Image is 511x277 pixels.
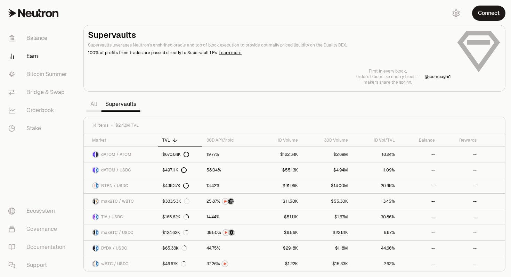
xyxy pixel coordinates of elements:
div: $124.62K [162,230,188,235]
img: Structured Points [229,230,234,235]
button: Connect [472,6,505,21]
a: Orderbook [3,101,75,119]
a: NTRNStructured Points [202,194,256,209]
a: -- [399,147,439,162]
a: wBTC LogoUSDC LogowBTC / USDC [84,256,158,271]
div: $65.33K [162,245,187,251]
a: DYDX LogoUSDC LogoDYDX / USDC [84,241,158,256]
img: USDC Logo [96,245,98,251]
a: $55.13K [257,162,302,178]
div: $670.84K [162,152,189,157]
img: NTRN [222,199,228,204]
a: 11.09% [352,162,399,178]
span: maxBTC / USDC [101,230,133,235]
div: $165.62K [162,214,189,220]
h2: Supervaults [88,30,451,41]
span: wBTC / USDC [101,261,129,267]
p: makers share the spring. [356,79,419,85]
a: 18.24% [352,147,399,162]
p: First in every block, [356,68,419,74]
a: -- [399,162,439,178]
a: 6.87% [352,225,399,240]
div: 1D Volume [261,137,298,143]
img: USDC Logo [96,261,98,267]
div: Market [92,137,154,143]
a: $65.33K [158,241,203,256]
a: $4.94M [302,162,352,178]
a: NTRN [202,256,256,271]
a: $29.18K [257,241,302,256]
a: $91.96K [257,178,302,193]
p: Supervaults leverages Neutron's enshrined oracle and top of block execution to provide optimally ... [88,42,451,48]
a: Balance [3,29,75,47]
a: -- [439,209,481,225]
a: $22.81K [302,225,352,240]
div: TVL [162,137,198,143]
a: $8.56K [257,225,302,240]
span: maxBTC / wBTC [101,199,134,204]
div: 30D Volume [306,137,348,143]
div: 1D Vol/TVL [356,137,395,143]
img: maxBTC Logo [93,199,95,204]
span: NTRN / USDC [101,183,128,188]
a: 2.62% [352,256,399,271]
a: Learn more [219,50,242,56]
a: Supervaults [101,97,140,111]
a: -- [439,241,481,256]
a: $497.11K [158,162,203,178]
div: Balance [403,137,435,143]
div: $438.37K [162,183,189,188]
a: NTRNStructured Points [202,225,256,240]
a: $1.22K [257,256,302,271]
p: orders bloom like cherry trees— [356,74,419,79]
a: Bitcoin Summer [3,65,75,83]
a: $670.84K [158,147,203,162]
div: $46.67K [162,261,186,267]
a: $1.18M [302,241,352,256]
a: Governance [3,220,75,238]
img: NTRN [222,261,228,267]
a: -- [399,178,439,193]
span: $2.43M TVL [115,123,139,128]
a: $2.69M [302,147,352,162]
a: -- [399,209,439,225]
a: $333.53K [158,194,203,209]
span: dATOM / USDC [101,167,131,173]
div: Rewards [443,137,477,143]
a: -- [439,256,481,271]
a: $1.67M [302,209,352,225]
a: $165.62K [158,209,203,225]
a: $124.62K [158,225,203,240]
a: 3.45% [352,194,399,209]
a: @jcompagni1 [425,74,451,79]
p: 100% of profits from trades are passed directly to Supervault LPs. [88,50,451,56]
button: NTRNStructured Points [206,198,252,205]
a: -- [399,241,439,256]
img: Structured Points [228,199,234,204]
img: dATOM Logo [93,167,95,173]
div: $497.11K [162,167,187,173]
span: 14 items [92,123,108,128]
img: NTRN Logo [93,183,95,188]
img: DYDX Logo [93,245,95,251]
a: $122.34K [257,147,302,162]
a: -- [439,178,481,193]
a: dATOM LogoUSDC LogodATOM / USDC [84,162,158,178]
div: 30D APY/hold [206,137,252,143]
p: @ jcompagni1 [425,74,451,79]
div: $333.53K [162,199,189,204]
img: wBTC Logo [93,261,95,267]
a: dATOM LogoATOM LogodATOM / ATOM [84,147,158,162]
a: -- [399,194,439,209]
img: maxBTC Logo [93,230,95,235]
a: -- [399,256,439,271]
a: Earn [3,47,75,65]
button: NTRN [206,260,252,267]
a: Documentation [3,238,75,256]
a: $14.00M [302,178,352,193]
img: USDC Logo [96,183,98,188]
img: USDC Logo [96,214,98,220]
a: -- [439,194,481,209]
button: NTRNStructured Points [206,229,252,236]
a: $438.37K [158,178,203,193]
